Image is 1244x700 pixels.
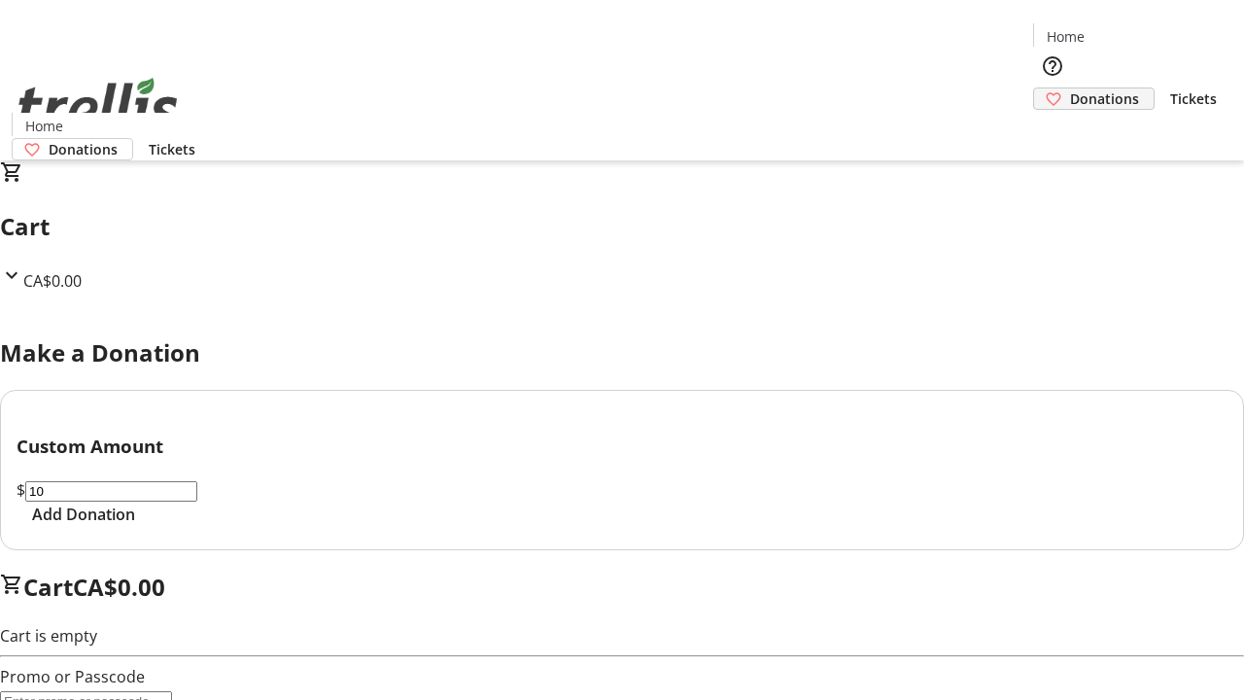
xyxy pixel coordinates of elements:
[12,56,185,154] img: Orient E2E Organization Yz5iQONa3s's Logo
[32,503,135,526] span: Add Donation
[25,116,63,136] span: Home
[149,139,195,159] span: Tickets
[1070,88,1139,109] span: Donations
[1033,110,1072,149] button: Cart
[1034,26,1096,47] a: Home
[13,116,75,136] a: Home
[1170,88,1217,109] span: Tickets
[17,433,1227,460] h3: Custom Amount
[1155,88,1232,109] a: Tickets
[49,139,118,159] span: Donations
[25,481,197,502] input: Donation Amount
[1047,26,1085,47] span: Home
[17,479,25,501] span: $
[1033,87,1155,110] a: Donations
[23,270,82,292] span: CA$0.00
[73,571,165,603] span: CA$0.00
[133,139,211,159] a: Tickets
[12,138,133,160] a: Donations
[1033,47,1072,86] button: Help
[17,503,151,526] button: Add Donation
